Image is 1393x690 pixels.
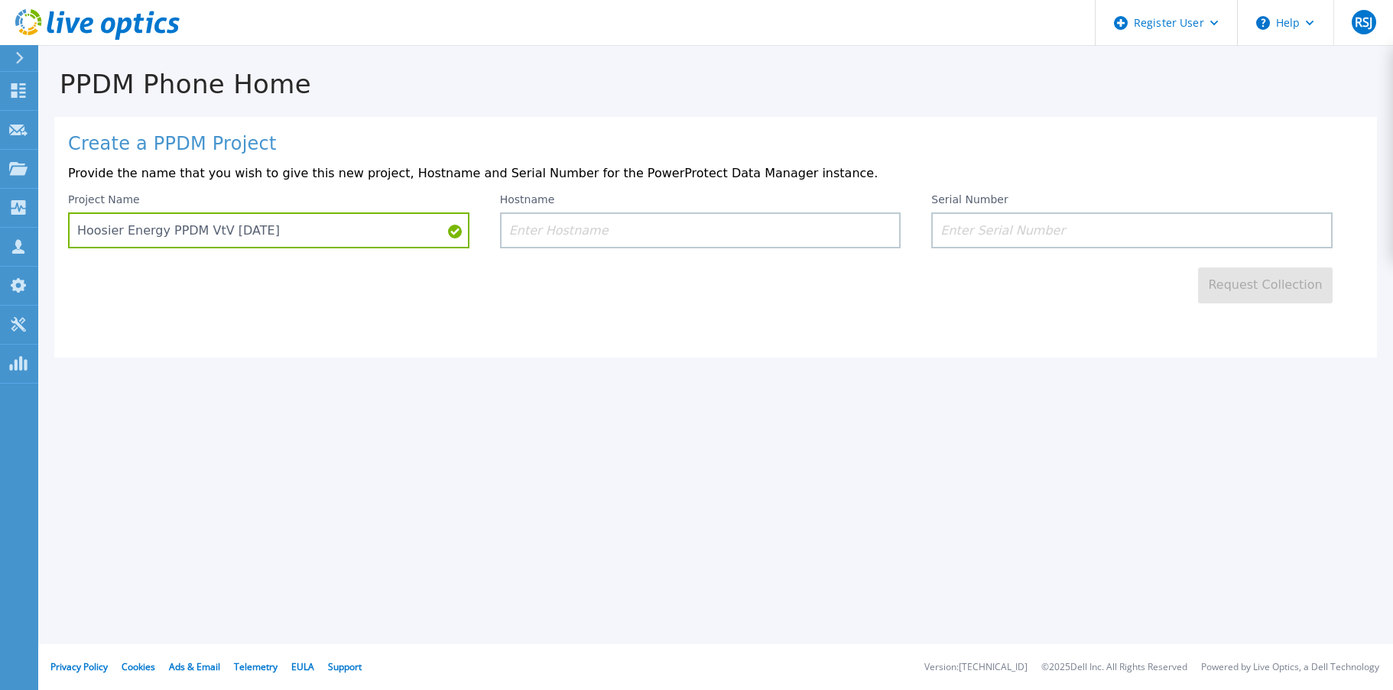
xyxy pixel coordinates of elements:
[1041,662,1187,672] li: © 2025 Dell Inc. All Rights Reserved
[1201,662,1379,672] li: Powered by Live Optics, a Dell Technology
[500,212,901,248] input: Enter Hostname
[122,660,155,673] a: Cookies
[68,212,469,248] input: Enter Project Name
[924,662,1028,672] li: Version: [TECHNICAL_ID]
[931,194,1008,205] label: Serial Number
[500,194,555,205] label: Hostname
[50,660,108,673] a: Privacy Policy
[68,194,140,205] label: Project Name
[291,660,314,673] a: EULA
[68,167,1363,180] p: Provide the name that you wish to give this new project, Hostname and Serial Number for the Power...
[68,134,1363,155] h1: Create a PPDM Project
[931,212,1333,248] input: Enter Serial Number
[328,660,362,673] a: Support
[1198,267,1333,303] button: Request Collection
[169,660,220,673] a: Ads & Email
[234,660,278,673] a: Telemetry
[38,70,1393,99] h1: PPDM Phone Home
[1355,16,1372,28] span: RSJ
